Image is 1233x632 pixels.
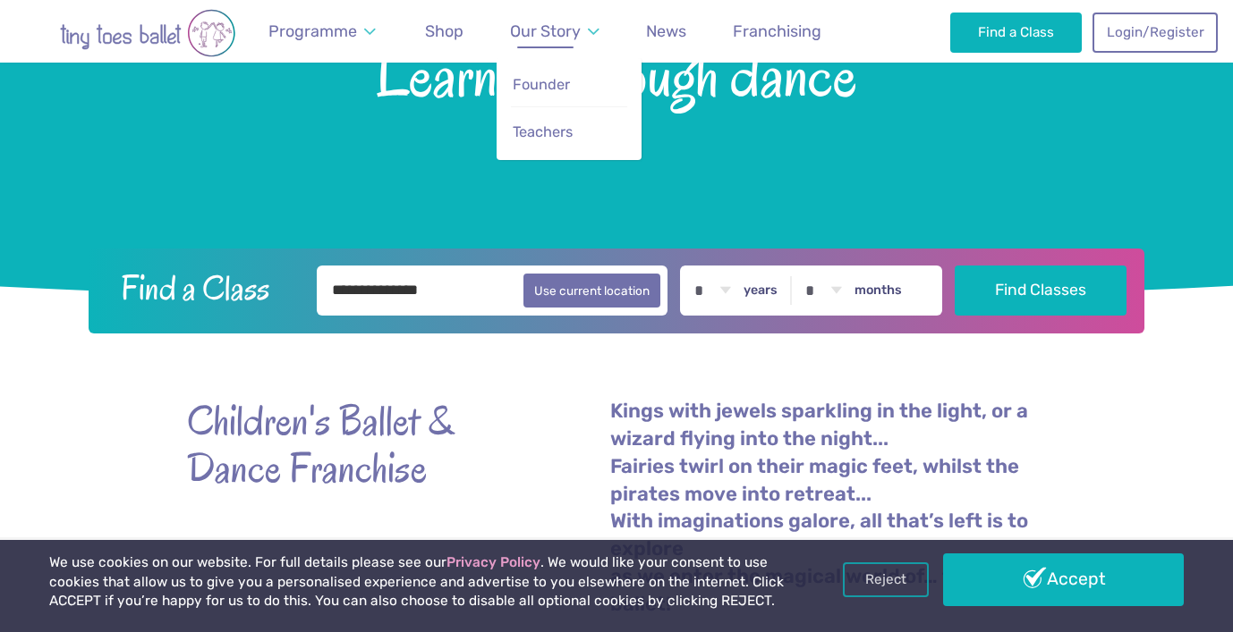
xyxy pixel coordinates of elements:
[22,9,273,57] img: tiny toes ballet
[610,398,1046,619] p: Kings with jewels sparkling in the light, or a wizard flying into the night... Fairies twirl on t...
[49,553,787,611] p: We use cookies on our website. For full details please see our . We would like your consent to us...
[446,554,540,570] a: Privacy Policy
[646,21,686,40] span: News
[744,282,778,299] label: years
[425,21,463,40] span: Shop
[510,21,581,40] span: Our Story
[106,265,305,310] h2: Find a Class
[31,37,1202,109] span: Learning through dance
[725,12,829,52] a: Franchising
[502,12,608,52] a: Our Story
[511,67,626,104] a: Founder
[513,123,573,140] span: Teachers
[187,398,509,493] strong: Children's Ballet & Dance Franchise
[511,114,626,151] a: Teachers
[950,13,1082,52] a: Find a Class
[855,282,902,299] label: months
[943,553,1183,605] a: Accept
[638,12,694,52] a: News
[955,265,1127,316] button: Find Classes
[733,21,821,40] span: Franchising
[260,12,384,52] a: Programme
[268,21,357,40] span: Programme
[417,12,472,52] a: Shop
[513,76,570,93] span: Founder
[843,562,929,596] a: Reject
[523,274,660,308] button: Use current location
[1093,13,1218,52] a: Login/Register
